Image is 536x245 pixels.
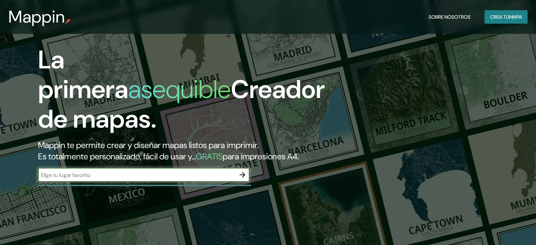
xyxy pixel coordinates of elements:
font: GRATIS [196,151,223,162]
font: Sobre nosotros [429,14,470,20]
button: Crea tumapa [485,10,528,24]
iframe: Help widget launcher [473,218,528,237]
font: La primera [38,43,128,106]
input: Elige tu lugar favorito [38,171,235,179]
font: para impresiones A4. [223,151,299,162]
font: Es totalmente personalizado, fácil de usar y... [38,151,196,162]
img: pin de mapeo [65,18,71,24]
font: Mappin te permite crear y diseñar mapas listos para imprimir. [38,140,258,151]
button: Sobre nosotros [426,10,473,24]
font: Mappin [8,6,65,28]
font: mapa [509,14,522,20]
font: Crea tu [490,14,509,20]
font: asequible [128,73,231,106]
font: Creador de mapas. [38,73,325,135]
